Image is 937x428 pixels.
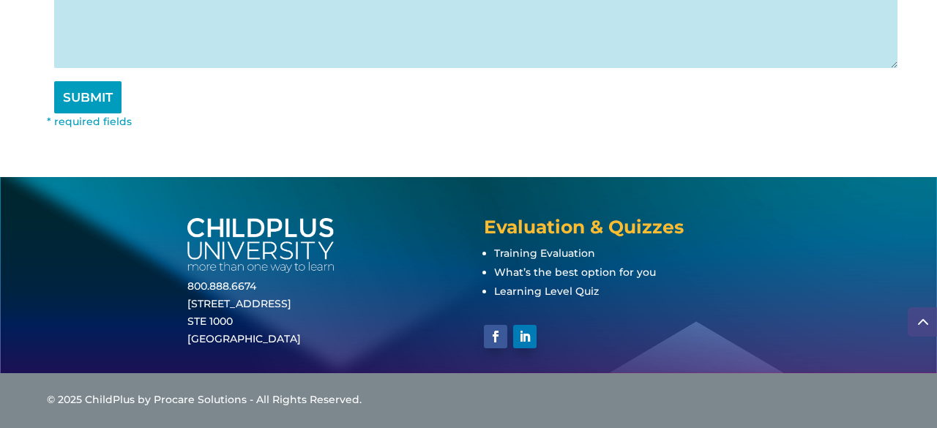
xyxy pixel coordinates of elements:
[494,285,599,298] a: Learning Level Quiz
[484,325,507,348] a: Follow on Facebook
[47,115,132,128] font: * required fields
[47,391,890,409] div: © 2025 ChildPlus by Procare Solutions - All Rights Reserved.
[187,279,256,293] a: 800.888.6674
[494,247,595,260] a: Training Evaluation
[698,270,937,428] iframe: Chat Widget
[187,297,301,345] a: [STREET_ADDRESS]STE 1000[GEOGRAPHIC_DATA]
[494,266,656,279] a: What’s the best option for you
[187,218,334,273] img: white-cpu-wordmark
[513,325,537,348] a: Follow on LinkedIn
[484,218,750,244] h4: Evaluation & Quizzes
[54,81,122,113] input: SUBMIT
